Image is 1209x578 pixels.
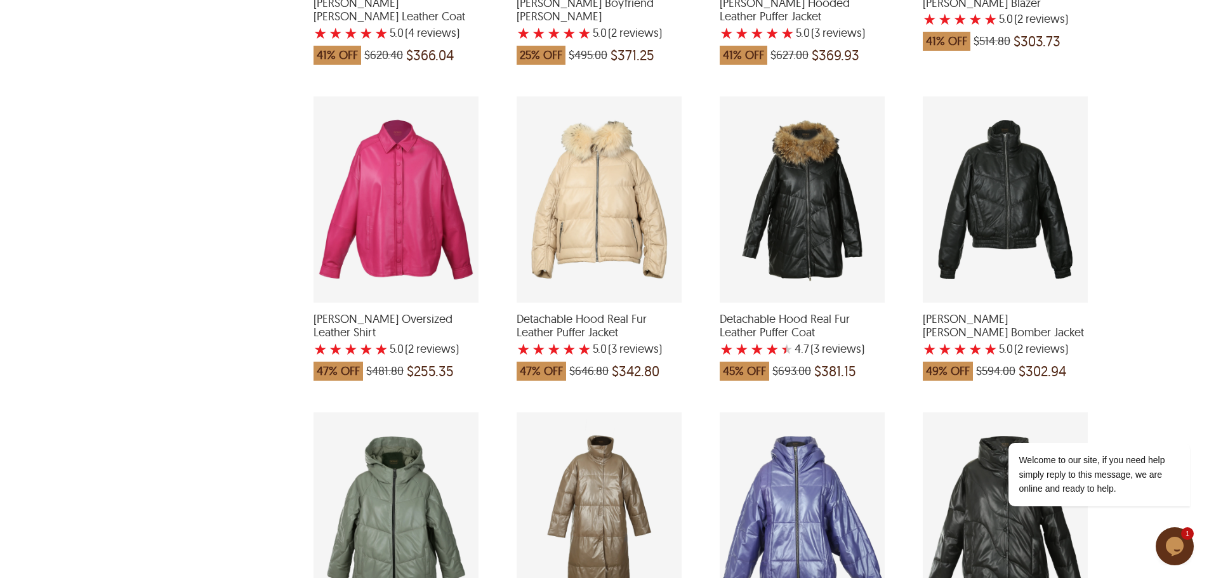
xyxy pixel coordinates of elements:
[976,365,1015,378] span: $594.00
[517,312,682,339] span: Detachable Hood Real Fur Leather Puffer Jacket
[819,343,861,355] span: reviews
[617,27,659,39] span: reviews
[1156,527,1196,565] iframe: chat widget
[923,343,937,355] label: 1 rating
[974,35,1010,48] span: $514.80
[999,13,1013,25] label: 5.0
[569,365,609,378] span: $646.80
[611,49,654,62] span: $371.25
[329,343,343,355] label: 2 rating
[407,365,454,378] span: $255.35
[617,343,659,355] span: reviews
[820,27,862,39] span: reviews
[1014,343,1023,355] span: (2
[314,362,363,381] span: 47% OFF
[608,343,617,355] span: (3
[314,46,361,65] span: 41% OFF
[344,27,358,39] label: 3 rating
[612,365,659,378] span: $342.80
[781,343,793,355] label: 5 rating
[814,365,856,378] span: $381.15
[923,294,1088,387] a: Iris Leather Puffer Bomber Jacket with a 5 Star Rating 2 Product Review which was at a price of $...
[938,343,952,355] label: 2 rating
[1023,13,1065,25] span: reviews
[562,27,576,39] label: 4 rating
[1019,365,1066,378] span: $302.94
[1014,13,1023,25] span: (2
[720,46,767,65] span: 41% OFF
[593,27,607,39] label: 5.0
[968,371,1196,521] iframe: chat widget
[772,365,811,378] span: $693.00
[810,343,819,355] span: (3
[923,13,937,25] label: 1 rating
[1014,343,1068,355] span: )
[608,27,617,39] span: (2
[517,343,531,355] label: 1 rating
[405,343,414,355] span: (2
[735,27,749,39] label: 2 rating
[811,27,820,39] span: (3
[1014,35,1060,48] span: $303.73
[984,343,998,355] label: 5 rating
[1023,343,1065,355] span: reviews
[810,343,864,355] span: )
[578,27,591,39] label: 5 rating
[517,294,682,387] a: Detachable Hood Real Fur Leather Puffer Jacket with a 5 Star Rating 3 Product Review which was at...
[414,343,456,355] span: reviews
[517,46,565,65] span: 25% OFF
[405,27,459,39] span: )
[532,27,546,39] label: 2 rating
[953,13,967,25] label: 3 rating
[735,343,749,355] label: 2 rating
[765,27,779,39] label: 4 rating
[374,343,388,355] label: 5 rating
[390,27,404,39] label: 5.0
[562,343,576,355] label: 4 rating
[938,13,952,25] label: 2 rating
[547,27,561,39] label: 3 rating
[359,27,373,39] label: 4 rating
[405,27,414,39] span: (4
[414,27,456,39] span: reviews
[968,343,982,355] label: 4 rating
[569,49,607,62] span: $495.00
[968,13,982,25] label: 4 rating
[812,49,859,62] span: $369.93
[796,27,810,39] label: 5.0
[608,27,662,39] span: )
[547,343,561,355] label: 3 rating
[344,343,358,355] label: 3 rating
[532,343,546,355] label: 2 rating
[359,343,373,355] label: 4 rating
[374,27,388,39] label: 5 rating
[405,343,459,355] span: )
[999,343,1013,355] label: 5.0
[720,362,769,381] span: 45% OFF
[314,294,479,387] a: Mia Oversized Leather Shirt with a 5 Star Rating 2 Product Review which was at a price of $481.80...
[406,49,454,62] span: $366.04
[923,32,970,51] span: 41% OFF
[314,27,327,39] label: 1 rating
[720,312,885,339] span: Detachable Hood Real Fur Leather Puffer Coat
[517,27,531,39] label: 1 rating
[390,343,404,355] label: 5.0
[578,343,591,355] label: 5 rating
[329,27,343,39] label: 2 rating
[364,49,403,62] span: $620.40
[770,49,809,62] span: $627.00
[765,343,779,355] label: 4 rating
[750,27,764,39] label: 3 rating
[923,362,973,381] span: 49% OFF
[314,312,479,339] span: Mia Oversized Leather Shirt
[517,362,566,381] span: 47% OFF
[1014,13,1068,25] span: )
[720,343,734,355] label: 1 rating
[720,294,885,387] a: Detachable Hood Real Fur Leather Puffer Coat with a 4.666666666666667 Star Rating 3 Product Revie...
[811,27,865,39] span: )
[720,27,734,39] label: 1 rating
[593,343,607,355] label: 5.0
[608,343,662,355] span: )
